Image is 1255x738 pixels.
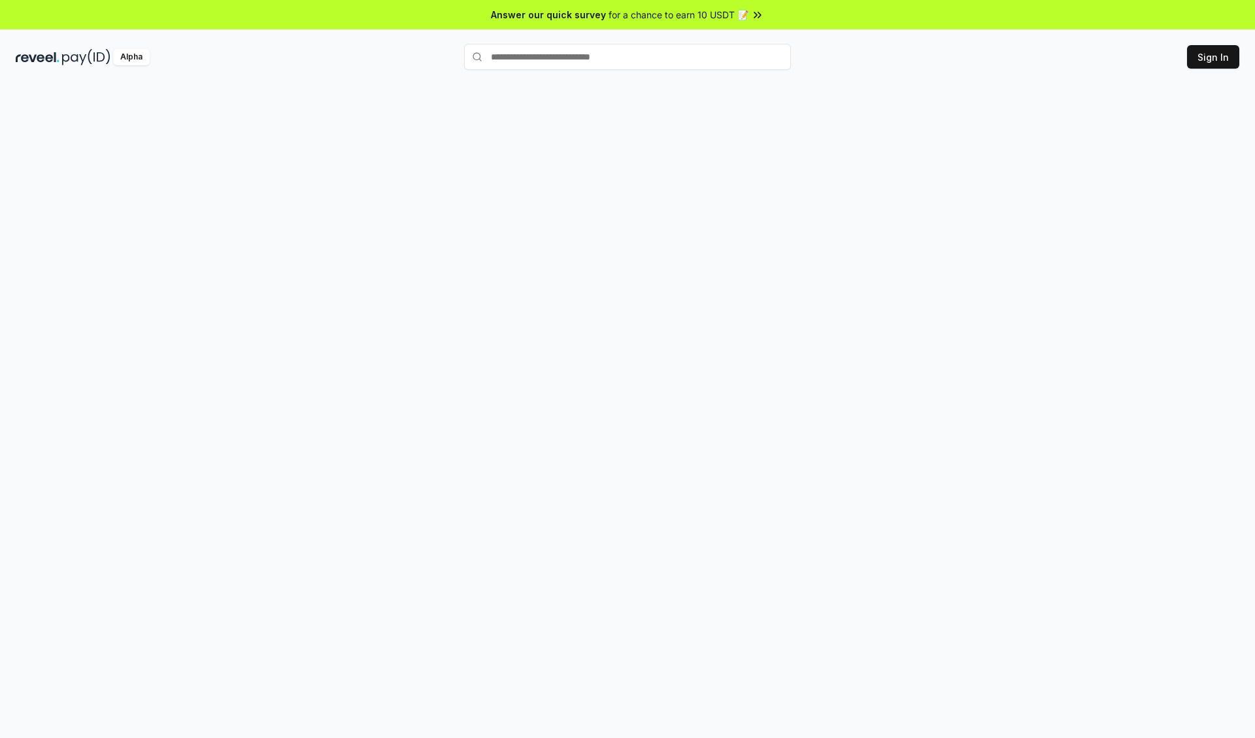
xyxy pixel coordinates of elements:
div: Alpha [113,49,150,65]
span: Answer our quick survey [491,8,606,22]
img: pay_id [62,49,110,65]
span: for a chance to earn 10 USDT 📝 [609,8,748,22]
img: reveel_dark [16,49,59,65]
button: Sign In [1187,45,1239,69]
